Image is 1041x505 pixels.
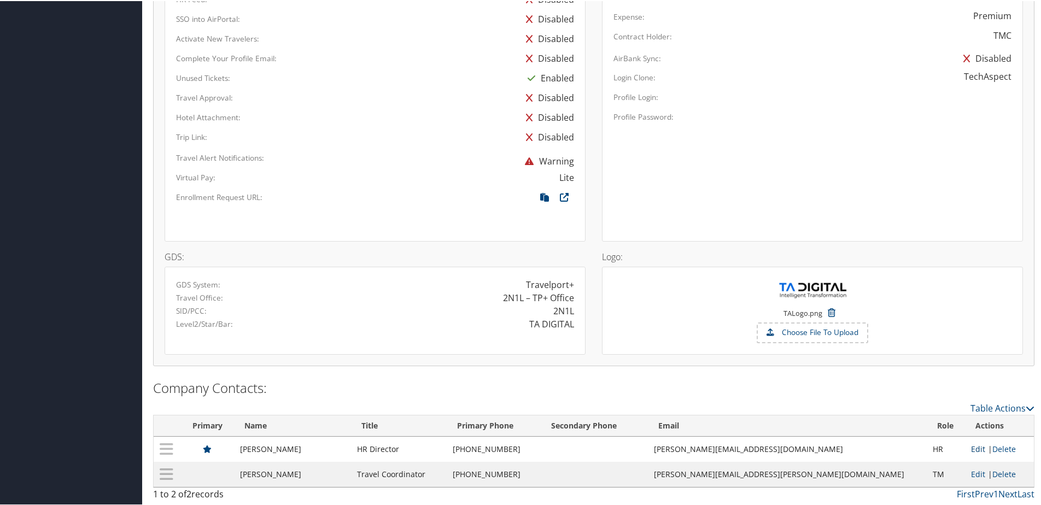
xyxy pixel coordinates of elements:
img: TALogo.png [774,277,851,302]
th: Secondary Phone [541,414,648,436]
div: TechAspect [964,69,1011,82]
td: | [966,436,1034,461]
label: SSO into AirPortal: [176,13,240,24]
th: Name [235,414,352,436]
label: Unused Tickets: [176,72,230,83]
label: Expense: [613,10,645,21]
a: Edit [971,443,985,453]
a: Delete [992,443,1016,453]
h2: Company Contacts: [153,378,1034,396]
a: Delete [992,468,1016,478]
label: Choose File To Upload [758,322,867,341]
div: Disabled [520,107,574,126]
div: Disabled [520,28,574,48]
label: Profile Password: [613,110,674,121]
td: [PERSON_NAME] [235,436,352,461]
td: [PHONE_NUMBER] [447,436,541,461]
span: Warning [519,154,574,166]
td: HR Director [352,436,447,461]
a: 1 [993,487,998,499]
th: Email [648,414,927,436]
div: Disabled [520,126,574,146]
label: Hotel Attachment: [176,111,241,122]
label: Login Clone: [613,71,656,82]
label: Complete Your Profile Email: [176,52,277,63]
div: TA DIGITAL [529,316,574,330]
label: AirBank Sync: [613,52,661,63]
a: Table Actions [970,401,1034,413]
td: TM [927,461,966,486]
label: SID/PCC: [176,304,207,315]
label: Travel Office: [176,291,223,302]
a: Next [998,487,1017,499]
a: First [957,487,975,499]
th: Role [927,414,966,436]
td: [PHONE_NUMBER] [447,461,541,486]
div: Disabled [520,87,574,107]
th: Actions [966,414,1034,436]
label: GDS System: [176,278,220,289]
small: TALogo.png [784,307,823,328]
div: Disabled [520,48,574,67]
a: Prev [975,487,993,499]
div: 2N1L [553,303,574,316]
td: Travel Coordinator [352,461,447,486]
label: Level2/Star/Bar: [176,318,233,328]
td: | [966,461,1034,486]
label: Activate New Travelers: [176,32,259,43]
div: 1 to 2 of records [153,486,361,505]
h4: GDS: [165,251,586,260]
label: Travel Alert Notifications: [176,151,264,162]
label: Contract Holder: [613,30,672,41]
a: Last [1017,487,1034,499]
div: TMC [993,28,1011,41]
div: Disabled [520,8,574,28]
div: Premium [973,8,1011,21]
label: Virtual Pay: [176,171,215,182]
label: Enrollment Request URL: [176,191,262,202]
th: Primary Phone [447,414,541,436]
a: Edit [971,468,985,478]
div: Enabled [522,67,574,87]
div: Lite [559,170,574,183]
td: [PERSON_NAME] [235,461,352,486]
label: Profile Login: [613,91,658,102]
th: Title [352,414,447,436]
div: 2N1L – TP+ Office [503,290,574,303]
td: HR [927,436,966,461]
div: Travelport+ [526,277,574,290]
span: 2 [186,487,191,499]
th: Primary [180,414,235,436]
td: [PERSON_NAME][EMAIL_ADDRESS][PERSON_NAME][DOMAIN_NAME] [648,461,927,486]
td: [PERSON_NAME][EMAIL_ADDRESS][DOMAIN_NAME] [648,436,927,461]
h4: Logo: [602,251,1023,260]
label: Travel Approval: [176,91,233,102]
div: Disabled [958,48,1011,67]
label: Trip Link: [176,131,207,142]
